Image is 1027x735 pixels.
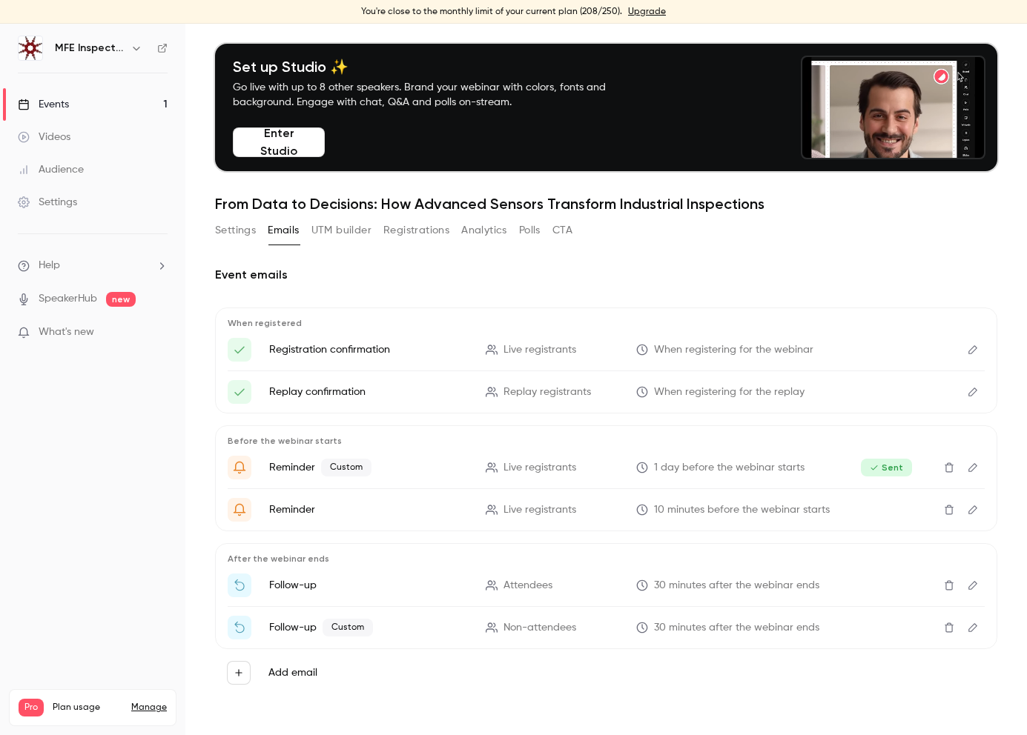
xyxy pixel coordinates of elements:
[503,502,576,518] span: Live registrants
[269,459,468,476] p: Reminder
[654,578,819,593] span: 30 minutes after the webinar ends
[150,326,168,339] iframe: Noticeable Trigger
[519,219,541,242] button: Polls
[215,195,997,213] h1: From Data to Decisions: How Advanced Sensors Transform Industrial Inspections
[461,219,507,242] button: Analytics
[269,502,468,517] p: Reminder
[39,291,97,307] a: SpeakerHub
[18,195,77,210] div: Settings
[18,97,69,112] div: Events
[233,58,641,76] h4: Set up Studio ✨
[268,219,299,242] button: Emails
[228,338,985,362] li: Here's your access link to {{ event_name }}!
[323,619,373,636] span: Custom
[503,578,552,593] span: Attendees
[18,130,70,144] div: Videos
[503,385,591,400] span: Replay registrants
[268,665,317,680] label: Add email
[552,219,572,242] button: CTA
[228,435,985,447] p: Before the webinar starts
[233,127,325,157] button: Enter Studio
[503,620,576,636] span: Non-attendees
[55,41,125,56] h6: MFE Inspection Solutions
[228,573,985,597] li: Thanks for attending {{ event_name }}
[39,325,94,340] span: What's new
[628,6,666,18] a: Upgrade
[937,616,961,639] button: Delete
[228,380,985,404] li: Here's your access link to {{ event_name }}!
[131,702,167,714] a: Manage
[18,258,168,273] li: help-dropdown-opener
[503,460,576,476] span: Live registrants
[228,553,985,565] p: After the webinar ends
[233,80,641,110] p: Go live with up to 8 other speakers. Brand your webinar with colors, fonts and background. Engage...
[961,498,985,522] button: Edit
[503,342,576,358] span: Live registrants
[269,385,468,399] p: Replay confirmation
[228,317,985,329] p: When registered
[269,619,468,636] p: Follow-up
[654,385,805,400] span: When registering for the replay
[654,342,813,358] span: When registering for the webinar
[654,460,805,476] span: 1 day before the webinar starts
[53,702,122,714] span: Plan usage
[228,498,985,522] li: {{ event_name }} is about to go live
[961,616,985,639] button: Edit
[39,258,60,273] span: Help
[937,573,961,597] button: Delete
[106,292,136,307] span: new
[961,380,985,404] button: Edit
[961,338,985,362] button: Edit
[961,573,985,597] button: Edit
[19,36,42,60] img: MFE Inspection Solutions
[937,456,961,479] button: Delete
[269,342,468,357] p: Registration confirmation
[311,219,371,242] button: UTM builder
[228,616,985,639] li: Watch the replay of {{ event_name }}
[654,620,819,636] span: 30 minutes after the webinar ends
[215,219,256,242] button: Settings
[654,502,830,518] span: 10 minutes before the webinar starts
[383,219,449,242] button: Registrations
[321,459,371,476] span: Custom
[228,456,985,479] li: Get Ready for '{{ event_name }}' tomorrow!
[961,456,985,479] button: Edit
[269,578,468,593] p: Follow-up
[19,699,44,716] span: Pro
[937,498,961,522] button: Delete
[18,162,84,177] div: Audience
[215,266,997,284] h2: Event emails
[861,459,912,476] span: Sent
